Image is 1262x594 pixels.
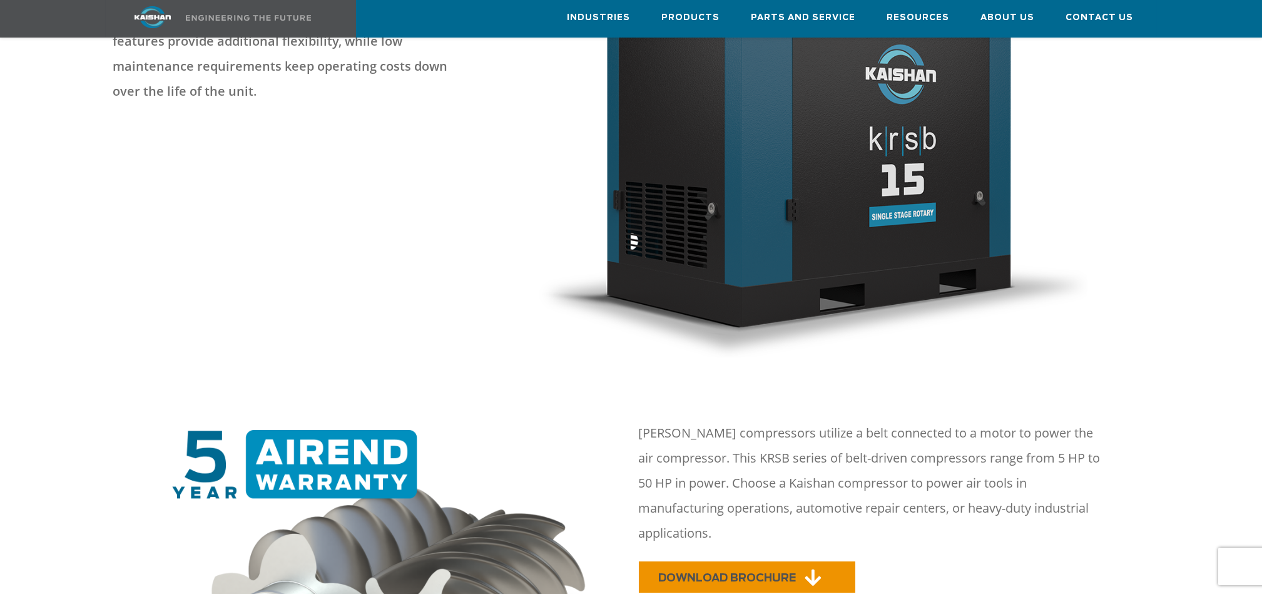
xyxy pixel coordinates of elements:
[887,11,950,25] span: Resources
[639,421,1107,546] p: [PERSON_NAME] compressors utilize a belt connected to a motor to power the air compressor. This K...
[1066,11,1134,25] span: Contact Us
[981,1,1035,34] a: About Us
[662,11,720,25] span: Products
[659,573,796,583] span: DOWNLOAD BROCHURE
[567,1,631,34] a: Industries
[887,1,950,34] a: Resources
[751,1,856,34] a: Parts and Service
[567,11,631,25] span: Industries
[186,15,311,21] img: Engineering the future
[106,6,200,28] img: kaishan logo
[639,561,855,593] a: DOWNLOAD BROCHURE
[1066,1,1134,34] a: Contact Us
[662,1,720,34] a: Products
[981,11,1035,25] span: About Us
[751,11,856,25] span: Parts and Service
